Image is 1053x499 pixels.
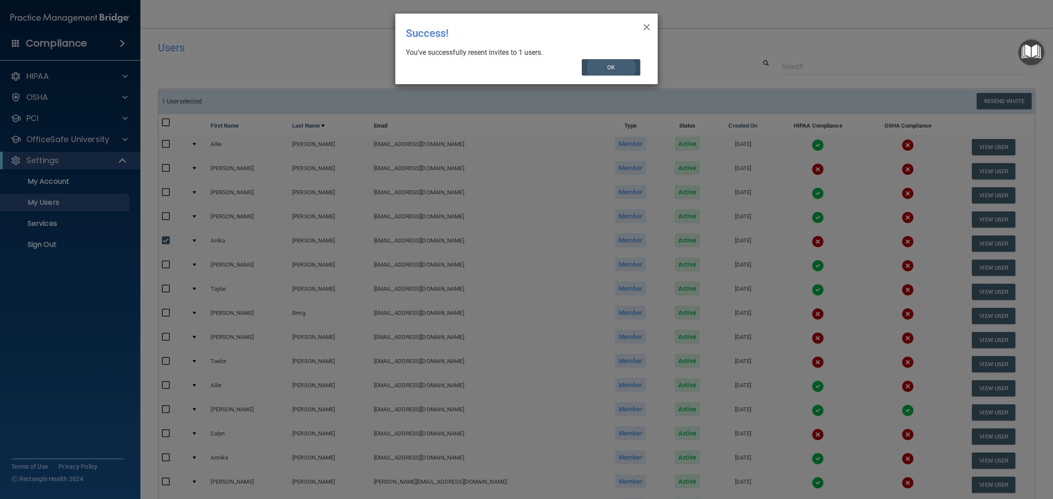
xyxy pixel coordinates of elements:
[582,59,641,75] button: OK
[406,48,640,57] div: You’ve successfully resent invites to 1 users.
[1018,39,1044,65] button: Open Resource Center
[406,21,611,46] div: Success!
[902,438,1042,472] iframe: Drift Widget Chat Controller
[643,17,651,35] span: ×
